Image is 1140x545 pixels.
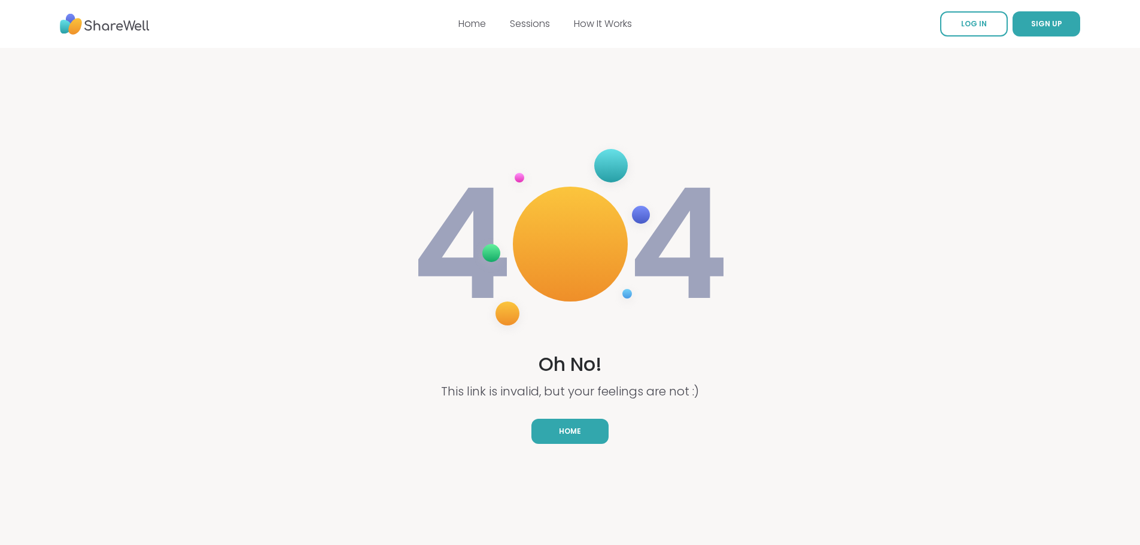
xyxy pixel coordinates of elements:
span: Home [559,426,581,437]
p: This link is invalid, but your feelings are not :) [441,383,699,400]
img: 404 [411,137,729,351]
span: LOG IN [961,19,987,29]
a: LOG IN [940,11,1008,36]
img: ShareWell Nav Logo [60,8,150,41]
button: SIGN UP [1013,11,1080,36]
a: How It Works [574,17,632,31]
a: Home [458,17,486,31]
h1: Oh No! [539,351,602,378]
a: Home [531,419,609,444]
a: Sessions [510,17,550,31]
span: SIGN UP [1031,19,1062,29]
